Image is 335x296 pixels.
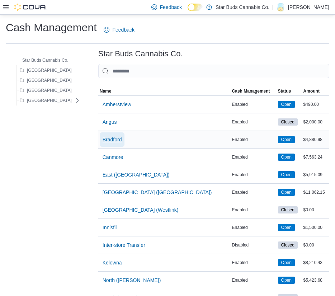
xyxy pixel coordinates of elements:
[188,4,203,11] input: Dark Mode
[278,224,295,231] span: Open
[278,171,295,178] span: Open
[100,115,120,129] button: Angus
[231,170,277,179] div: Enabled
[302,87,329,95] button: Amount
[302,188,329,197] div: $11,062.15
[278,241,298,249] span: Closed
[12,56,71,65] button: Star Buds Cannabis Co.
[103,206,179,213] span: [GEOGRAPHIC_DATA] (Westlink)
[302,223,329,232] div: $1,500.00
[277,3,285,11] div: Daniel Swadron
[100,255,125,270] button: Kelowna
[302,206,329,214] div: $0.00
[281,189,292,196] span: Open
[302,153,329,161] div: $7,563.24
[278,206,298,213] span: Closed
[103,101,131,108] span: Amherstview
[302,258,329,267] div: $8,210.43
[100,132,125,147] button: Bradford
[231,276,277,285] div: Enabled
[103,171,170,178] span: East ([GEOGRAPHIC_DATA])
[231,206,277,214] div: Enabled
[278,154,295,161] span: Open
[103,241,145,249] span: Inter-store Transfer
[272,3,274,11] p: |
[98,87,231,95] button: Name
[278,189,295,196] span: Open
[281,242,294,248] span: Closed
[103,189,212,196] span: [GEOGRAPHIC_DATA] ([GEOGRAPHIC_DATA])
[278,118,298,126] span: Closed
[302,135,329,144] div: $4,880.98
[17,76,75,85] button: [GEOGRAPHIC_DATA]
[281,101,292,108] span: Open
[14,4,47,11] img: Cova
[288,3,329,11] p: [PERSON_NAME]
[103,136,122,143] span: Bradford
[278,259,295,266] span: Open
[231,135,277,144] div: Enabled
[281,277,292,283] span: Open
[281,119,294,125] span: Closed
[302,118,329,126] div: $2,000.00
[100,203,181,217] button: [GEOGRAPHIC_DATA] (Westlink)
[302,241,329,249] div: $0.00
[231,241,277,249] div: Disabled
[103,277,161,284] span: North ([PERSON_NAME])
[216,3,269,11] p: Star Buds Cannabis Co.
[103,259,122,266] span: Kelowna
[98,50,183,58] h3: Star Buds Cannabis Co.
[281,136,292,143] span: Open
[231,118,277,126] div: Enabled
[100,238,148,252] button: Inter-store Transfer
[6,20,96,35] h1: Cash Management
[281,224,292,231] span: Open
[98,64,329,78] input: This is a search bar. As you type, the results lower in the page will automatically filter.
[17,96,75,105] button: [GEOGRAPHIC_DATA]
[302,100,329,109] div: $490.00
[302,276,329,285] div: $5,423.68
[100,168,173,182] button: East ([GEOGRAPHIC_DATA])
[100,273,164,287] button: North ([PERSON_NAME])
[22,57,69,63] span: Star Buds Cannabis Co.
[27,67,72,73] span: [GEOGRAPHIC_DATA]
[100,185,215,199] button: [GEOGRAPHIC_DATA] ([GEOGRAPHIC_DATA])
[232,88,270,94] span: Cash Management
[103,118,117,126] span: Angus
[100,150,126,164] button: Canmore
[17,86,75,95] button: [GEOGRAPHIC_DATA]
[101,23,137,37] a: Feedback
[281,172,292,178] span: Open
[231,100,277,109] div: Enabled
[231,153,277,161] div: Enabled
[302,170,329,179] div: $5,915.09
[27,98,72,103] span: [GEOGRAPHIC_DATA]
[231,223,277,232] div: Enabled
[100,220,120,235] button: Innisfil
[278,88,291,94] span: Status
[281,259,292,266] span: Open
[231,188,277,197] div: Enabled
[100,97,134,112] button: Amherstview
[27,77,72,83] span: [GEOGRAPHIC_DATA]
[231,258,277,267] div: Enabled
[278,136,295,143] span: Open
[100,88,112,94] span: Name
[112,26,134,33] span: Feedback
[278,277,295,284] span: Open
[281,154,292,160] span: Open
[277,87,302,95] button: Status
[278,101,295,108] span: Open
[103,154,123,161] span: Canmore
[17,66,75,75] button: [GEOGRAPHIC_DATA]
[27,88,72,93] span: [GEOGRAPHIC_DATA]
[281,207,294,213] span: Closed
[103,224,117,231] span: Innisfil
[231,87,277,95] button: Cash Management
[303,88,320,94] span: Amount
[160,4,182,11] span: Feedback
